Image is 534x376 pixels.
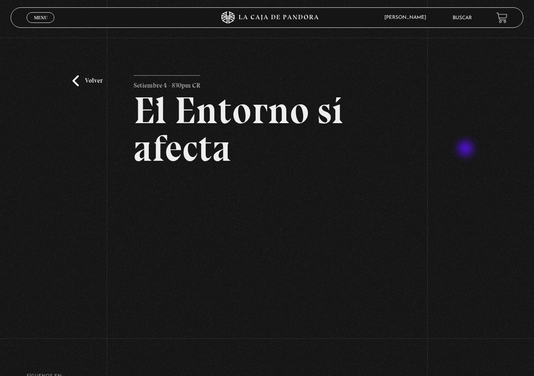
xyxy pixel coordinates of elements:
span: [PERSON_NAME] [380,15,434,20]
span: Menu [34,15,47,20]
p: Setiembre 4 - 830pm CR [134,75,200,92]
a: View your shopping cart [496,12,507,23]
a: Buscar [453,16,472,20]
h2: El Entorno sí afecta [134,92,400,167]
iframe: Dailymotion video player – El entorno si Afecta Live (95) [134,179,400,329]
a: Volver [72,75,103,86]
span: Cerrar [31,22,50,28]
